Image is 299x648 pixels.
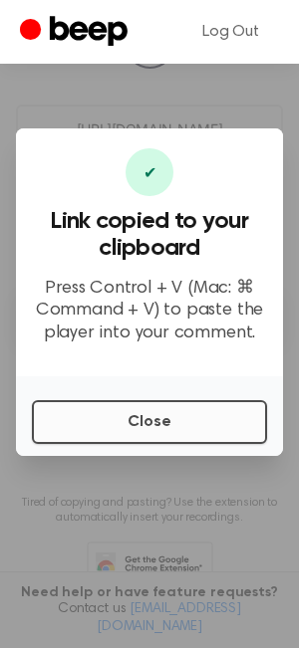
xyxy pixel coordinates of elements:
[182,8,279,56] a: Log Out
[32,208,267,262] h3: Link copied to your clipboard
[32,400,267,444] button: Close
[20,13,133,52] a: Beep
[32,278,267,345] p: Press Control + V (Mac: ⌘ Command + V) to paste the player into your comment.
[126,148,173,196] div: ✔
